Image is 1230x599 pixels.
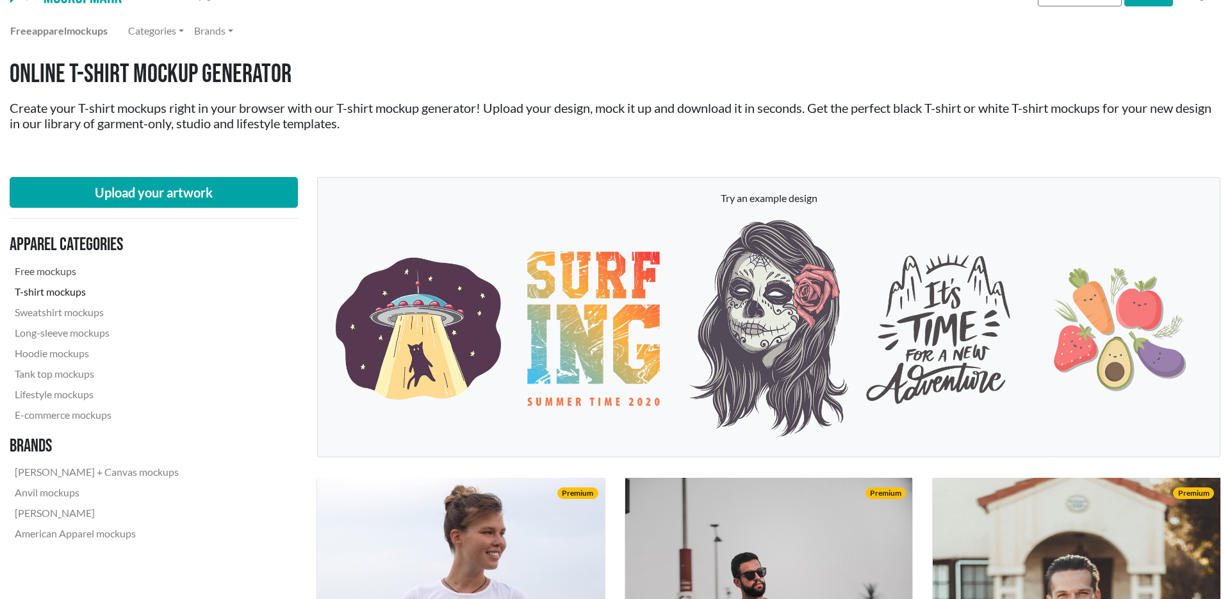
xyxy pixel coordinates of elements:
[10,302,184,323] a: Sweatshirt mockups
[189,18,238,44] a: Brands
[5,18,113,44] a: Freeapparelmockups
[10,282,184,302] a: T-shirt mockups
[10,384,184,405] a: Lifestyle mockups
[557,487,598,499] span: Premium
[331,190,1207,206] p: Try an example design
[10,59,1220,90] h1: Online T-shirt Mockup Generator
[1173,487,1213,499] span: Premium
[10,523,184,544] a: American Apparel mockups
[32,24,67,37] span: apparel
[123,18,189,44] a: Categories
[10,405,184,425] a: E-commerce mockups
[865,487,906,499] span: Premium
[10,234,184,256] h3: Apparel categories
[10,343,184,364] a: Hoodie mockups
[10,435,184,457] h3: Brands
[10,261,184,282] a: Free mockups
[10,503,184,523] a: [PERSON_NAME]
[10,177,298,208] button: Upload your artwork
[10,323,184,343] a: Long-sleeve mockups
[10,364,184,384] a: Tank top mockups
[10,100,1220,131] h2: Create your T-shirt mockups right in your browser with our T-shirt mockup generator! Upload your ...
[10,462,184,482] a: [PERSON_NAME] + Canvas mockups
[10,482,184,503] a: Anvil mockups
